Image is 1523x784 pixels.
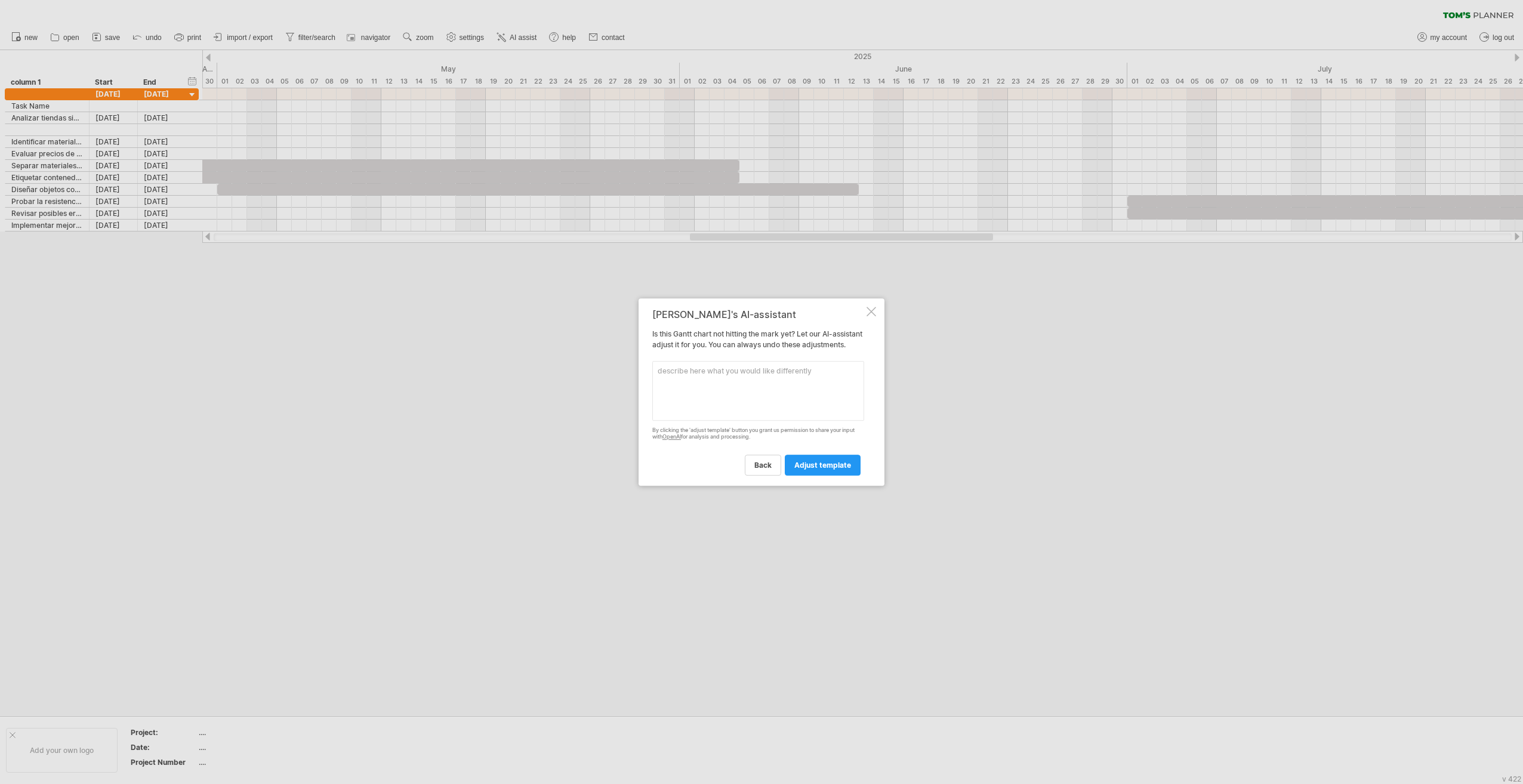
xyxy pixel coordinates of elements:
a: OpenAI [662,433,681,440]
a: adjust template [785,455,861,476]
span: back [754,461,772,470]
a: back [745,455,781,476]
span: adjust template [794,461,851,470]
div: [PERSON_NAME]'s AI-assistant [652,309,864,320]
div: By clicking the 'adjust template' button you grant us permission to share your input with for ana... [652,427,864,440]
div: Is this Gantt chart not hitting the mark yet? Let our AI-assistant adjust it for you. You can alw... [652,309,864,475]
